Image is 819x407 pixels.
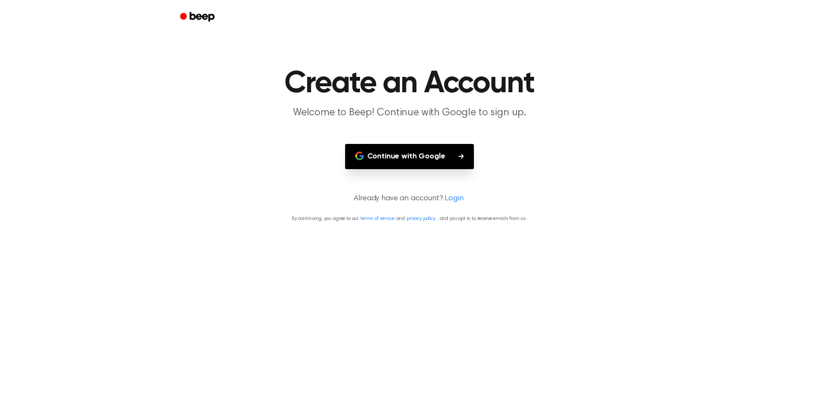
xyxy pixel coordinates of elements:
[246,106,573,120] p: Welcome to Beep! Continue with Google to sign up.
[191,68,628,99] h1: Create an Account
[407,216,436,221] a: privacy policy
[345,144,474,169] button: Continue with Google
[360,216,394,221] a: terms of service
[174,9,222,26] a: Beep
[10,215,809,223] p: By continuing, you agree to our and , and you opt in to receive emails from us.
[444,193,463,205] a: Login
[10,193,809,205] p: Already have an account?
